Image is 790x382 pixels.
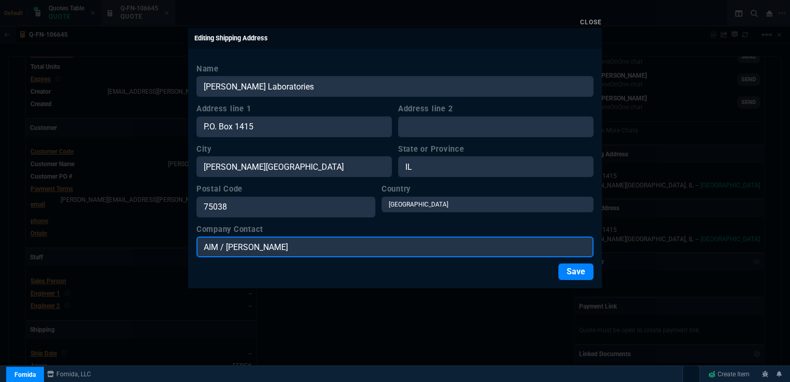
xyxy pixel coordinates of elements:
[382,183,594,195] label: Country
[196,183,375,195] label: Postal Code
[44,370,94,379] a: msbcCompanyName
[196,63,594,75] label: Name
[398,103,594,114] label: Address line 2
[704,366,754,382] a: Create Item
[196,143,392,155] label: City
[558,263,594,280] button: Save
[196,224,594,235] label: Company Contact
[196,103,392,114] label: Address line 1
[398,143,594,155] label: State or Province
